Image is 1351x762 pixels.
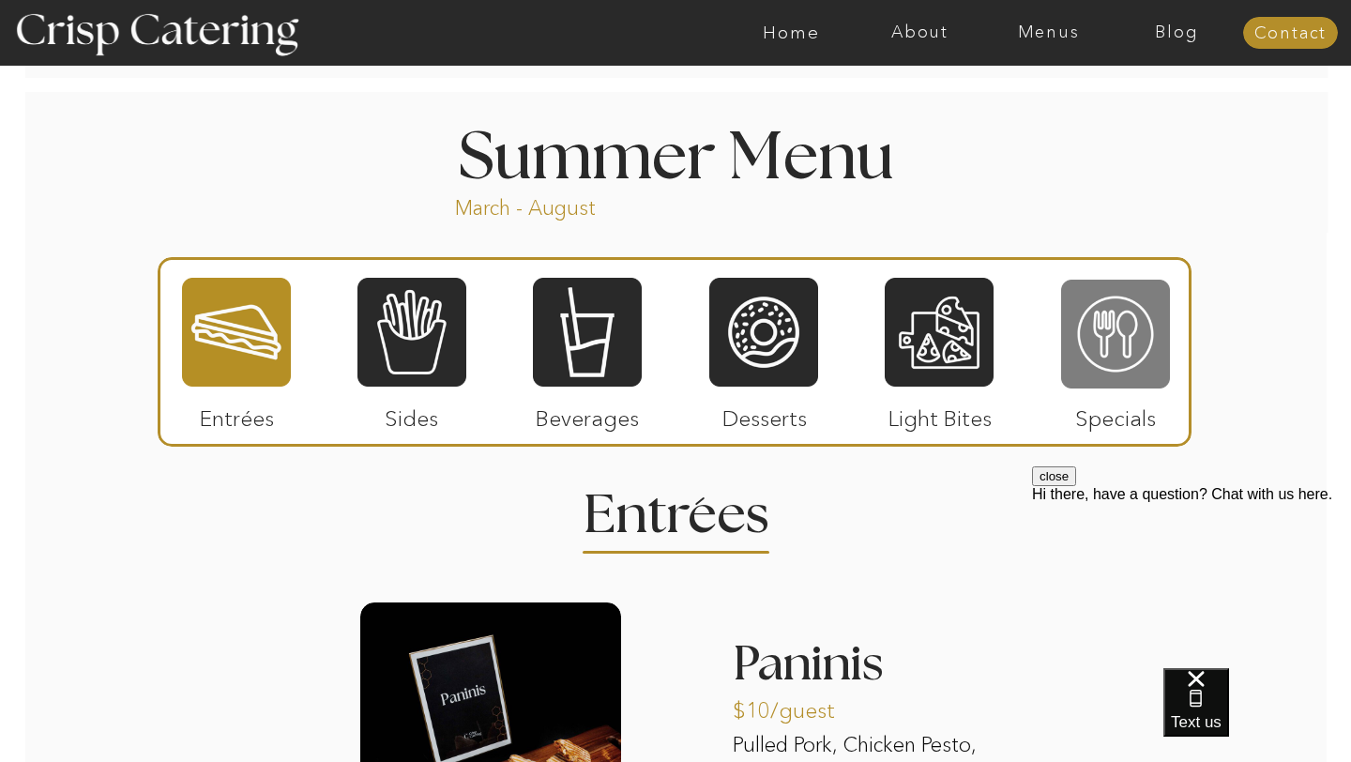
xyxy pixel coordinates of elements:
[733,678,858,733] p: $10/guest
[1243,24,1338,43] a: Contact
[1113,23,1241,42] a: Blog
[1032,466,1351,692] iframe: podium webchat widget prompt
[727,23,856,42] a: Home
[984,23,1113,42] a: Menus
[733,640,994,700] h3: Paninis
[455,194,713,216] p: March - August
[175,387,299,441] p: Entrées
[349,387,474,441] p: Sides
[1053,387,1177,441] p: Specials
[877,387,1002,441] p: Light Bites
[1163,668,1351,762] iframe: podium webchat widget bubble
[415,126,936,181] h1: Summer Menu
[702,387,827,441] p: Desserts
[584,489,767,526] h2: Entrees
[856,23,984,42] a: About
[524,387,649,441] p: Beverages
